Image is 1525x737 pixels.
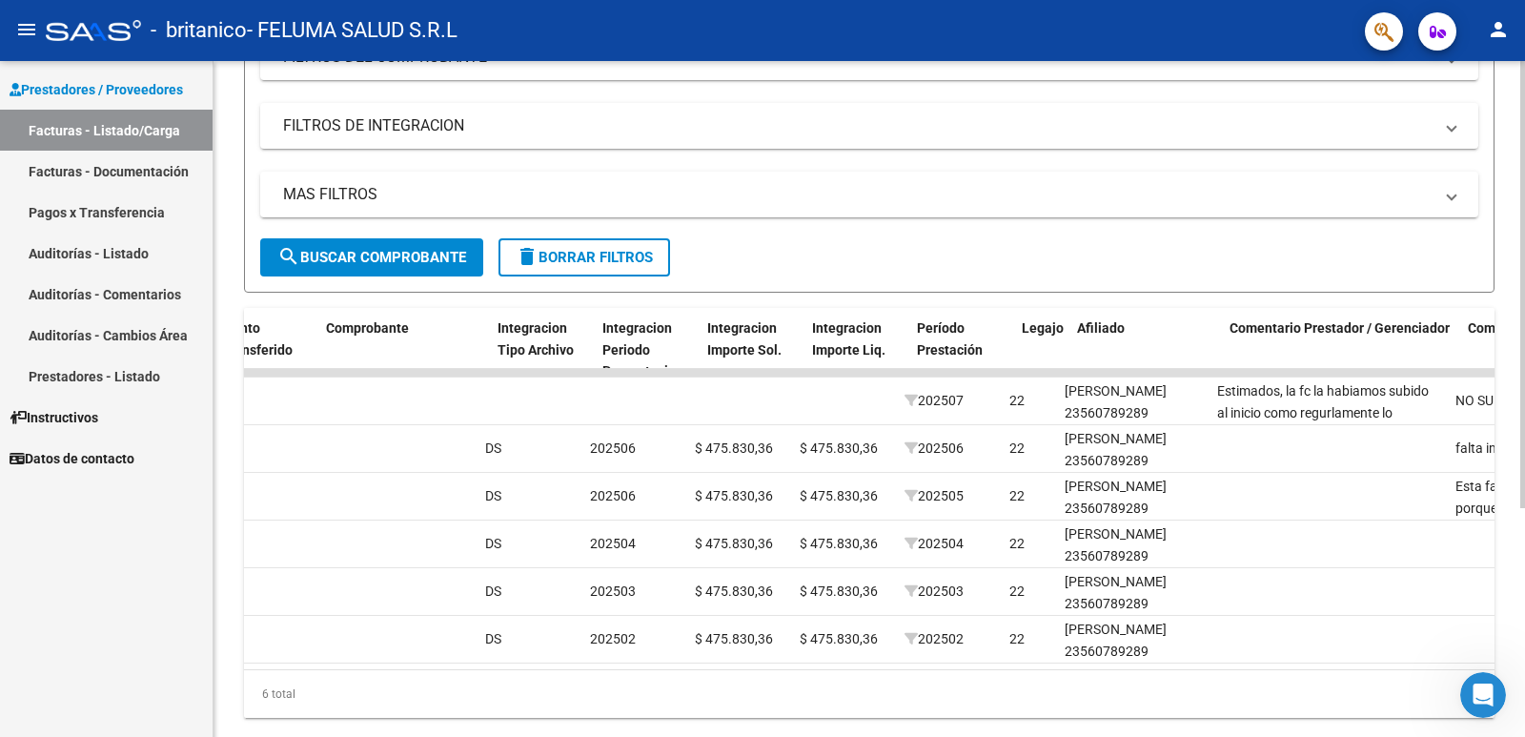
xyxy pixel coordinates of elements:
[1065,619,1202,663] div: [PERSON_NAME] 23560789289
[905,631,964,646] span: 202502
[10,448,134,469] span: Datos de contacto
[905,583,964,599] span: 202503
[244,670,1494,718] div: 6 total
[1009,485,1025,507] div: 22
[516,245,539,268] mat-icon: delete
[485,631,501,646] span: DS
[15,18,38,41] mat-icon: menu
[1077,320,1125,336] span: Afiliado
[485,536,501,551] span: DS
[283,184,1433,205] mat-panel-title: MAS FILTROS
[1460,672,1506,718] iframe: Intercom live chat
[277,245,300,268] mat-icon: search
[485,488,501,503] span: DS
[707,320,782,358] span: Integracion Importe Sol.
[1230,320,1450,336] span: Comentario Prestador / Gerenciador
[804,308,909,392] datatable-header-cell: Integracion Importe Liq.
[1009,581,1025,603] div: 22
[1009,438,1025,460] div: 22
[800,536,878,551] span: $ 475.830,36
[260,103,1478,149] mat-expansion-panel-header: FILTROS DE INTEGRACION
[283,115,1433,136] mat-panel-title: FILTROS DE INTEGRACION
[485,583,501,599] span: DS
[1065,571,1202,615] div: [PERSON_NAME] 23560789289
[590,488,636,503] span: 202506
[318,308,490,392] datatable-header-cell: Comprobante
[695,631,773,646] span: $ 475.830,36
[700,308,804,392] datatable-header-cell: Integracion Importe Sol.
[602,320,683,379] span: Integracion Periodo Presentacion
[498,238,670,276] button: Borrar Filtros
[490,308,595,392] datatable-header-cell: Integracion Tipo Archivo
[800,631,878,646] span: $ 475.830,36
[485,440,501,456] span: DS
[10,79,183,100] span: Prestadores / Proveedores
[590,631,636,646] span: 202502
[590,536,636,551] span: 202504
[1222,308,1460,392] datatable-header-cell: Comentario Prestador / Gerenciador
[277,249,466,266] span: Buscar Comprobante
[800,440,878,456] span: $ 475.830,36
[909,308,1014,392] datatable-header-cell: Período Prestación
[1065,380,1202,424] div: [PERSON_NAME] 23560789289
[905,536,964,551] span: 202504
[695,488,773,503] span: $ 475.830,36
[1487,18,1510,41] mat-icon: person
[221,320,293,358] span: Monto Transferido
[1065,523,1202,567] div: [PERSON_NAME] 23560789289
[695,536,773,551] span: $ 475.830,36
[590,440,636,456] span: 202506
[260,238,483,276] button: Buscar Comprobante
[1009,533,1025,555] div: 22
[516,249,653,266] span: Borrar Filtros
[247,10,457,51] span: - FELUMA SALUD S.R.L
[1065,428,1202,472] div: [PERSON_NAME] 23560789289
[498,320,574,358] span: Integracion Tipo Archivo
[260,172,1478,217] mat-expansion-panel-header: MAS FILTROS
[812,320,885,358] span: Integracion Importe Liq.
[800,488,878,503] span: $ 475.830,36
[151,10,247,51] span: - britanico
[1009,628,1025,650] div: 22
[905,488,964,503] span: 202505
[326,320,409,336] span: Comprobante
[1022,320,1064,336] span: Legajo
[695,440,773,456] span: $ 475.830,36
[1069,308,1222,392] datatable-header-cell: Afiliado
[1014,308,1069,392] datatable-header-cell: Legajo
[10,407,98,428] span: Instructivos
[1217,383,1430,485] span: Estimados, la fc la habiamos subido al inicio como regurlamente lo hacemos, indiquenos si esto ca...
[213,308,318,392] datatable-header-cell: Monto Transferido
[917,320,983,358] span: Período Prestación
[905,393,964,408] span: 202507
[1065,476,1202,520] div: [PERSON_NAME] 23560789289
[1009,390,1025,412] div: 22
[595,308,700,392] datatable-header-cell: Integracion Periodo Presentacion
[905,440,964,456] span: 202506
[800,583,878,599] span: $ 475.830,36
[590,583,636,599] span: 202503
[695,583,773,599] span: $ 475.830,36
